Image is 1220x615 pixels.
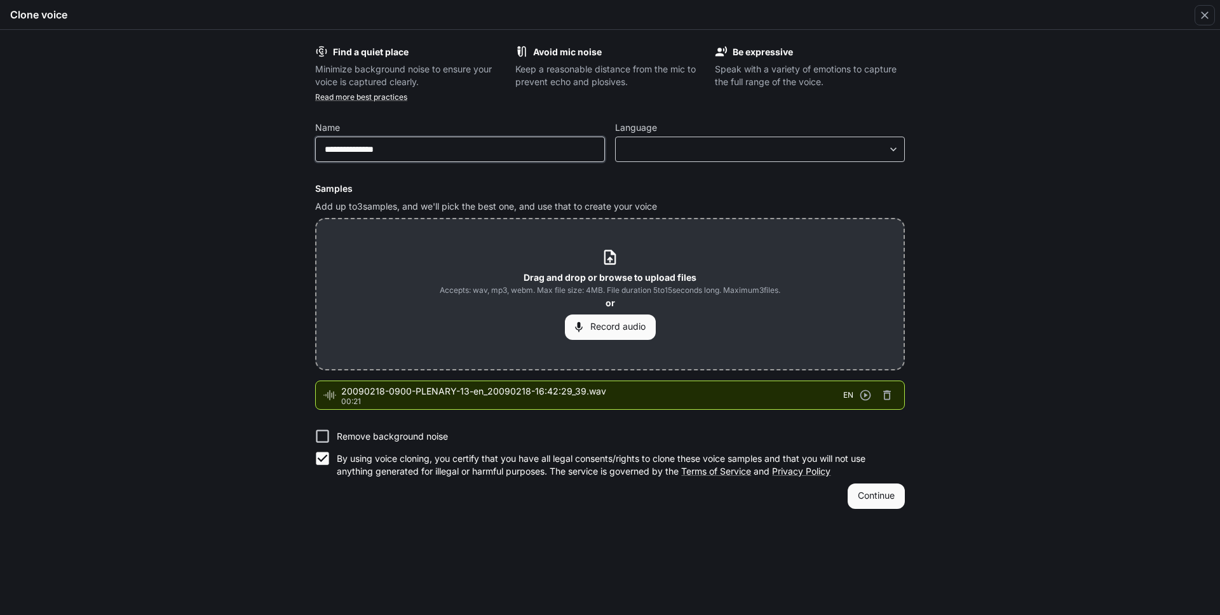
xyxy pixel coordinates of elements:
b: Drag and drop or browse to upload files [524,272,696,283]
p: Minimize background noise to ensure your voice is captured clearly. [315,63,505,88]
b: Avoid mic noise [533,46,602,57]
button: Record audio [565,314,656,340]
a: Read more best practices [315,92,407,102]
p: Keep a reasonable distance from the mic to prevent echo and plosives. [515,63,705,88]
span: EN [843,389,853,402]
span: 20090218-0900-PLENARY-13-en_20090218-16:42:29_39.wav [341,385,843,398]
a: Privacy Policy [772,466,830,476]
a: Terms of Service [681,466,751,476]
b: Be expressive [733,46,793,57]
p: Remove background noise [337,430,448,443]
p: Speak with a variety of emotions to capture the full range of the voice. [715,63,905,88]
h5: Clone voice [10,8,67,22]
h6: Samples [315,182,905,195]
b: Find a quiet place [333,46,409,57]
p: Name [315,123,340,132]
span: Accepts: wav, mp3, webm. Max file size: 4MB. File duration 5 to 15 seconds long. Maximum 3 files. [440,284,780,297]
div: ​ [616,143,904,156]
p: 00:21 [341,398,843,405]
p: By using voice cloning, you certify that you have all legal consents/rights to clone these voice ... [337,452,895,478]
button: Continue [848,483,905,509]
p: Language [615,123,657,132]
p: Add up to 3 samples, and we'll pick the best one, and use that to create your voice [315,200,905,213]
b: or [606,297,615,308]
